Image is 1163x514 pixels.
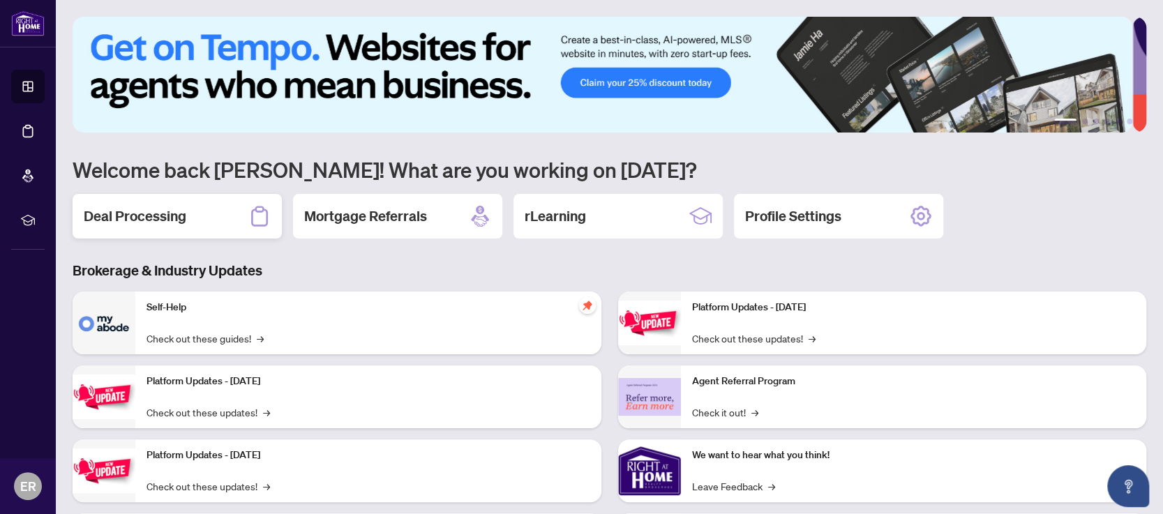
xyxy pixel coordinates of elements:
span: → [809,331,816,346]
p: We want to hear what you think! [692,448,1136,463]
img: Self-Help [73,292,135,354]
img: Slide 0 [73,17,1132,133]
a: Check out these updates!→ [147,405,270,420]
h1: Welcome back [PERSON_NAME]! What are you working on [DATE]? [73,156,1146,183]
h2: Deal Processing [84,206,186,226]
a: Check out these guides!→ [147,331,264,346]
span: → [768,478,775,494]
p: Platform Updates - [DATE] [147,448,590,463]
a: Check out these updates!→ [692,331,816,346]
img: Platform Updates - June 23, 2025 [618,301,681,345]
h2: Mortgage Referrals [304,206,427,226]
button: 3 [1093,119,1099,124]
button: 2 [1082,119,1088,124]
button: 5 [1116,119,1121,124]
span: → [263,478,270,494]
button: 1 [1054,119,1076,124]
img: Platform Updates - September 16, 2025 [73,375,135,418]
span: → [263,405,270,420]
button: Open asap [1107,465,1149,507]
button: 4 [1104,119,1110,124]
img: We want to hear what you think! [618,439,681,502]
a: Leave Feedback→ [692,478,775,494]
h2: Profile Settings [745,206,841,226]
p: Self-Help [147,300,590,315]
h2: rLearning [525,206,586,226]
span: → [257,331,264,346]
img: logo [11,10,45,36]
h3: Brokerage & Industry Updates [73,261,1146,280]
button: 6 [1127,119,1132,124]
p: Platform Updates - [DATE] [147,374,590,389]
img: Platform Updates - July 21, 2025 [73,448,135,492]
span: → [751,405,758,420]
p: Platform Updates - [DATE] [692,300,1136,315]
p: Agent Referral Program [692,374,1136,389]
a: Check it out!→ [692,405,758,420]
span: ER [20,476,36,496]
span: pushpin [579,297,596,314]
img: Agent Referral Program [618,378,681,416]
a: Check out these updates!→ [147,478,270,494]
